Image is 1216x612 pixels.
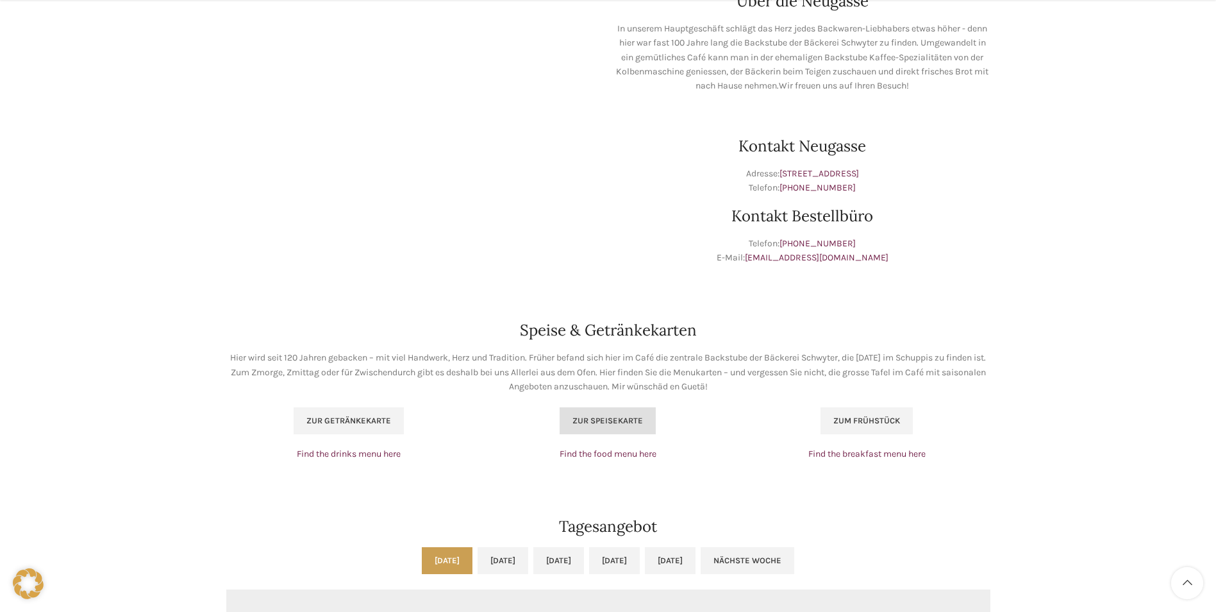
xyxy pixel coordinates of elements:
a: [EMAIL_ADDRESS][DOMAIN_NAME] [745,252,888,263]
a: [PHONE_NUMBER] [779,238,856,249]
a: Find the breakfast menu here [808,448,926,459]
a: [DATE] [533,547,584,574]
h2: Speise & Getränkekarten [226,323,990,338]
a: [DATE] [422,547,472,574]
a: Zum Frühstück [820,407,913,434]
p: In unserem Hauptgeschäft schlägt das Herz jedes Backwaren-Liebhabers etwas höher - denn hier war ... [615,22,990,94]
span: Wir freuen uns auf Ihren Besuch! [779,80,909,91]
span: Zur Getränkekarte [306,416,391,426]
a: [DATE] [478,547,528,574]
iframe: bäckerei schwyter neugasse [226,22,602,214]
p: Hier wird seit 120 Jahren gebacken – mit viel Handwerk, Herz und Tradition. Früher befand sich hi... [226,351,990,394]
a: [DATE] [645,547,695,574]
a: Nächste Woche [701,547,794,574]
a: [STREET_ADDRESS] [779,168,859,179]
p: Adresse: Telefon: [615,167,990,196]
a: Zur Speisekarte [560,407,656,434]
a: Zur Getränkekarte [294,407,404,434]
a: Find the drinks menu here [297,448,401,459]
a: Scroll to top button [1171,567,1203,599]
a: [PHONE_NUMBER] [779,182,856,193]
a: Find the food menu here [560,448,656,459]
span: Zur Speisekarte [572,416,643,426]
h2: Kontakt Neugasse [615,139,990,154]
p: Telefon: E-Mail: [615,237,990,266]
h2: Tagesangebot [226,519,990,534]
a: [DATE] [589,547,640,574]
span: Zum Frühstück [833,416,900,426]
h2: Kontakt Bestellbüro [615,208,990,224]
